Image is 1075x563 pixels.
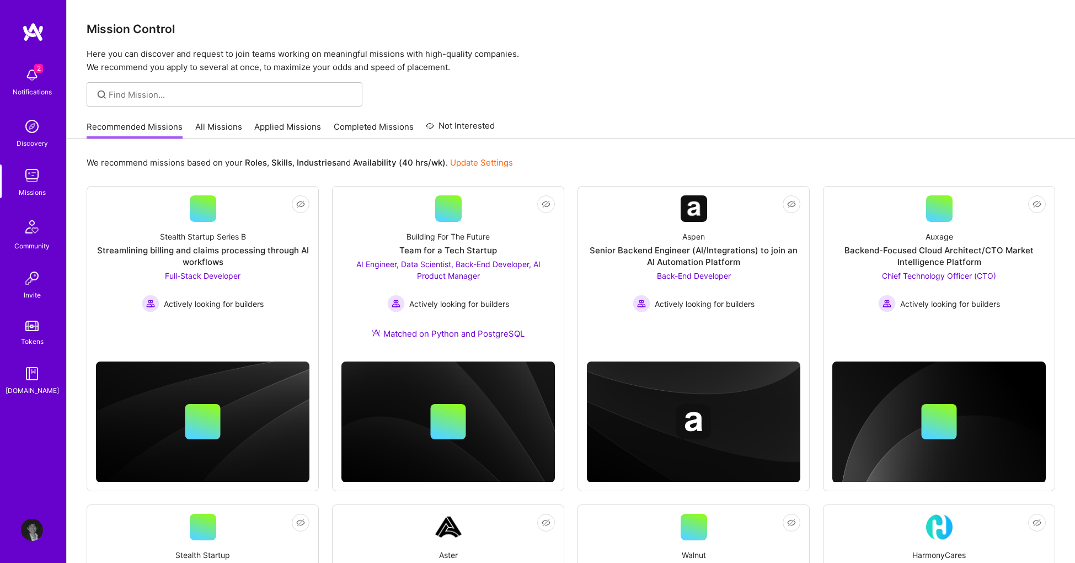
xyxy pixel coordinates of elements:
[245,157,267,168] b: Roles
[175,549,230,561] div: Stealth Startup
[633,295,650,312] img: Actively looking for builders
[356,259,541,280] span: AI Engineer, Data Scientist, Back-End Developer, AI Product Manager
[353,157,446,168] b: Availability (40 hrs/wk)
[372,328,525,339] div: Matched on Python and PostgreSQL
[25,321,39,331] img: tokens
[22,22,44,42] img: logo
[6,385,59,396] div: [DOMAIN_NAME]
[341,195,555,353] a: Building For The FutureTeam for a Tech StartupAI Engineer, Data Scientist, Back-End Developer, AI...
[165,271,240,280] span: Full-Stack Developer
[21,164,43,187] img: teamwork
[439,549,458,561] div: Aster
[878,295,896,312] img: Actively looking for builders
[195,121,242,139] a: All Missions
[87,157,513,168] p: We recommend missions based on your , , and .
[657,271,731,280] span: Back-End Developer
[19,214,45,240] img: Community
[96,245,309,268] div: Streamlining billing and claims processing through AI workflows
[21,115,43,137] img: discovery
[542,200,550,209] i: icon EyeClosed
[655,298,755,310] span: Actively looking for builders
[21,267,43,289] img: Invite
[926,231,953,242] div: Auxage
[450,157,513,168] a: Update Settings
[542,518,550,527] i: icon EyeClosed
[926,514,953,540] img: Company Logo
[399,245,497,256] div: Team for a Tech Startup
[676,404,712,439] img: Company logo
[682,549,706,561] div: Walnut
[832,245,1046,268] div: Backend-Focused Cloud Architect/CTO Market Intelligence Platform
[164,298,264,310] span: Actively looking for builders
[21,519,43,541] img: User Avatar
[109,89,354,100] input: Find Mission...
[1033,518,1041,527] i: icon EyeClosed
[787,200,796,209] i: icon EyeClosed
[372,328,381,337] img: Ateam Purple Icon
[387,295,405,312] img: Actively looking for builders
[271,157,292,168] b: Skills
[21,363,43,385] img: guide book
[296,518,305,527] i: icon EyeClosed
[341,362,555,482] img: cover
[587,245,800,268] div: Senior Backend Engineer (AI/Integrations) to join an AI Automation Platform
[334,121,414,139] a: Completed Missions
[832,362,1046,482] img: cover
[13,86,52,98] div: Notifications
[900,298,1000,310] span: Actively looking for builders
[18,519,46,541] a: User Avatar
[832,195,1046,334] a: AuxageBackend-Focused Cloud Architect/CTO Market Intelligence PlatformChief Technology Officer (C...
[17,137,48,149] div: Discovery
[912,549,966,561] div: HarmonyCares
[297,157,336,168] b: Industries
[24,289,41,301] div: Invite
[96,195,309,334] a: Stealth Startup Series BStreamlining billing and claims processing through AI workflowsFull-Stack...
[142,295,159,312] img: Actively looking for builders
[882,271,996,280] span: Chief Technology Officer (CTO)
[21,336,44,347] div: Tokens
[160,231,246,242] div: Stealth Startup Series B
[296,200,305,209] i: icon EyeClosed
[34,64,43,73] span: 2
[87,121,183,139] a: Recommended Missions
[87,22,1055,36] h3: Mission Control
[14,240,50,252] div: Community
[409,298,509,310] span: Actively looking for builders
[787,518,796,527] i: icon EyeClosed
[587,362,800,482] img: cover
[96,362,309,482] img: cover
[435,514,462,540] img: Company Logo
[407,231,490,242] div: Building For The Future
[19,187,46,198] div: Missions
[254,121,321,139] a: Applied Missions
[1033,200,1041,209] i: icon EyeClosed
[587,195,800,334] a: Company LogoAspenSenior Backend Engineer (AI/Integrations) to join an AI Automation PlatformBack-...
[681,195,707,222] img: Company Logo
[426,119,495,139] a: Not Interested
[87,47,1055,74] p: Here you can discover and request to join teams working on meaningful missions with high-quality ...
[682,231,705,242] div: Aspen
[21,64,43,86] img: bell
[95,88,108,101] i: icon SearchGrey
